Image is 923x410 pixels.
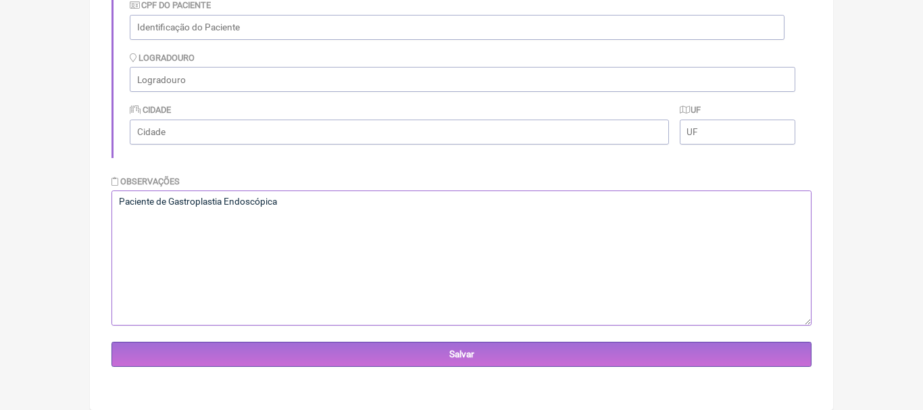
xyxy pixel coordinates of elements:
input: UF [680,120,795,145]
input: Logradouro [130,67,795,92]
label: Logradouro [130,53,195,63]
input: Cidade [130,120,669,145]
input: Identificação do Paciente [130,15,784,40]
label: Observações [111,176,180,186]
label: Cidade [130,105,171,115]
input: Salvar [111,342,812,367]
label: UF [680,105,701,115]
